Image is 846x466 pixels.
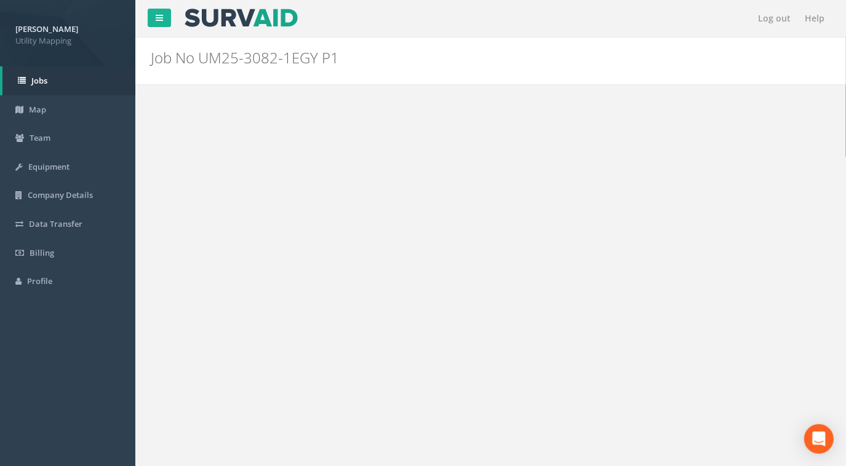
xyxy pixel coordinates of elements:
span: Company Details [28,189,93,200]
h2: Job No UM25-3082-1EGY P1 [151,50,714,66]
span: Billing [30,247,54,258]
span: Utility Mapping [15,35,120,47]
span: Data Transfer [29,218,82,229]
span: Jobs [31,75,47,86]
div: Open Intercom Messenger [804,424,834,454]
a: [PERSON_NAME] Utility Mapping [15,20,120,46]
a: Jobs [2,66,135,95]
span: Equipment [28,161,70,172]
span: Team [30,132,50,143]
strong: [PERSON_NAME] [15,23,78,34]
span: Profile [27,275,52,286]
span: Map [29,104,46,115]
